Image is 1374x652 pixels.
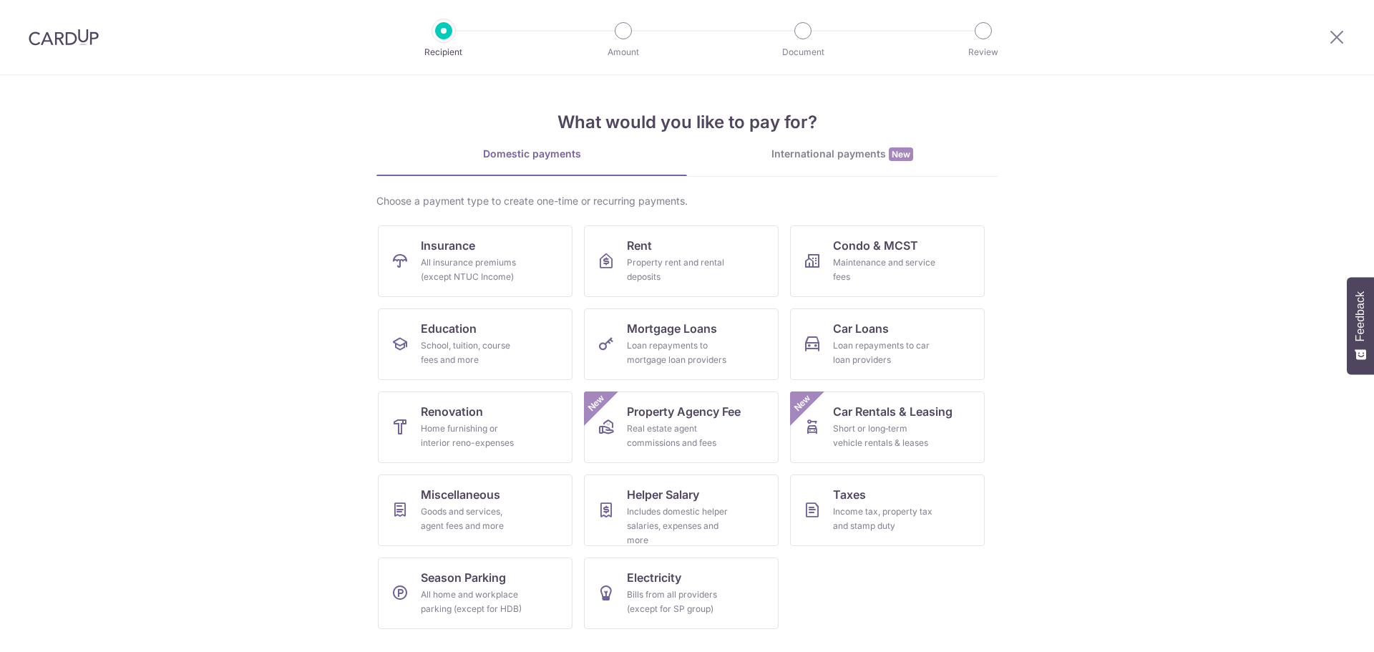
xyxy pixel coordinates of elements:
button: Feedback - Show survey [1347,277,1374,374]
a: Mortgage LoansLoan repayments to mortgage loan providers [584,308,779,380]
div: All insurance premiums (except NTUC Income) [421,256,524,284]
div: International payments [687,147,998,162]
div: Goods and services, agent fees and more [421,505,524,533]
a: Car LoansLoan repayments to car loan providers [790,308,985,380]
div: Includes domestic helper salaries, expenses and more [627,505,730,548]
div: Real estate agent commissions and fees [627,422,730,450]
p: Amount [570,45,676,59]
div: Loan repayments to mortgage loan providers [627,339,730,367]
p: Recipient [391,45,497,59]
div: School, tuition, course fees and more [421,339,524,367]
p: Review [930,45,1036,59]
span: Rent [627,237,652,254]
a: MiscellaneousGoods and services, agent fees and more [378,475,572,546]
h4: What would you like to pay for? [376,110,998,135]
iframe: Opens a widget where you can find more information [1282,609,1360,645]
div: Income tax, property tax and stamp duty [833,505,936,533]
span: Season Parking [421,569,506,586]
a: Helper SalaryIncludes domestic helper salaries, expenses and more [584,475,779,546]
a: Season ParkingAll home and workplace parking (except for HDB) [378,558,572,629]
div: Domestic payments [376,147,687,161]
div: Short or long‑term vehicle rentals & leases [833,422,936,450]
span: Car Loans [833,320,889,337]
div: Property rent and rental deposits [627,256,730,284]
a: RenovationHome furnishing or interior reno-expenses [378,391,572,463]
div: Bills from all providers (except for SP group) [627,588,730,616]
span: Electricity [627,569,681,586]
span: Helper Salary [627,486,699,503]
p: Document [750,45,856,59]
span: Feedback [1354,291,1367,341]
span: New [791,391,814,415]
div: Maintenance and service fees [833,256,936,284]
a: ElectricityBills from all providers (except for SP group) [584,558,779,629]
span: Education [421,320,477,337]
span: Renovation [421,403,483,420]
a: EducationSchool, tuition, course fees and more [378,308,572,380]
span: Taxes [833,486,866,503]
span: New [585,391,608,415]
span: Car Rentals & Leasing [833,403,952,420]
span: Property Agency Fee [627,403,741,420]
a: InsuranceAll insurance premiums (except NTUC Income) [378,225,572,297]
div: Choose a payment type to create one-time or recurring payments. [376,194,998,208]
span: Condo & MCST [833,237,918,254]
span: Miscellaneous [421,486,500,503]
div: Loan repayments to car loan providers [833,339,936,367]
a: Property Agency FeeReal estate agent commissions and feesNew [584,391,779,463]
a: TaxesIncome tax, property tax and stamp duty [790,475,985,546]
a: Condo & MCSTMaintenance and service fees [790,225,985,297]
a: RentProperty rent and rental deposits [584,225,779,297]
span: Mortgage Loans [627,320,717,337]
span: New [889,147,913,161]
img: CardUp [29,29,99,46]
div: All home and workplace parking (except for HDB) [421,588,524,616]
div: Home furnishing or interior reno-expenses [421,422,524,450]
a: Car Rentals & LeasingShort or long‑term vehicle rentals & leasesNew [790,391,985,463]
span: Insurance [421,237,475,254]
